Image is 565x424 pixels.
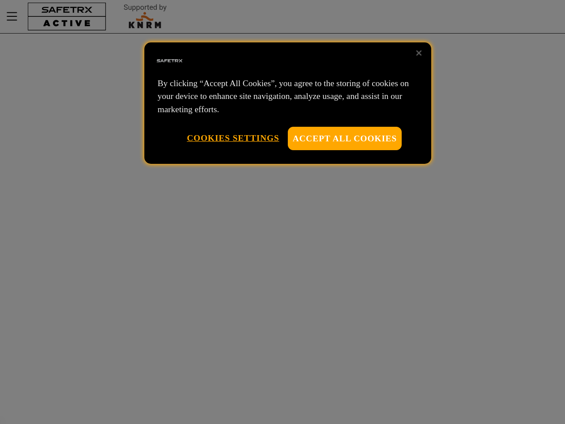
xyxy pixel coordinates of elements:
div: Privacy [144,42,431,164]
p: By clicking “Accept All Cookies”, you agree to the storing of cookies on your device to enhance s... [158,77,418,116]
button: Cookies Settings [187,127,279,149]
button: Accept All Cookies [288,127,402,150]
button: Close [409,43,429,63]
img: Safe Tracks [155,47,184,75]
